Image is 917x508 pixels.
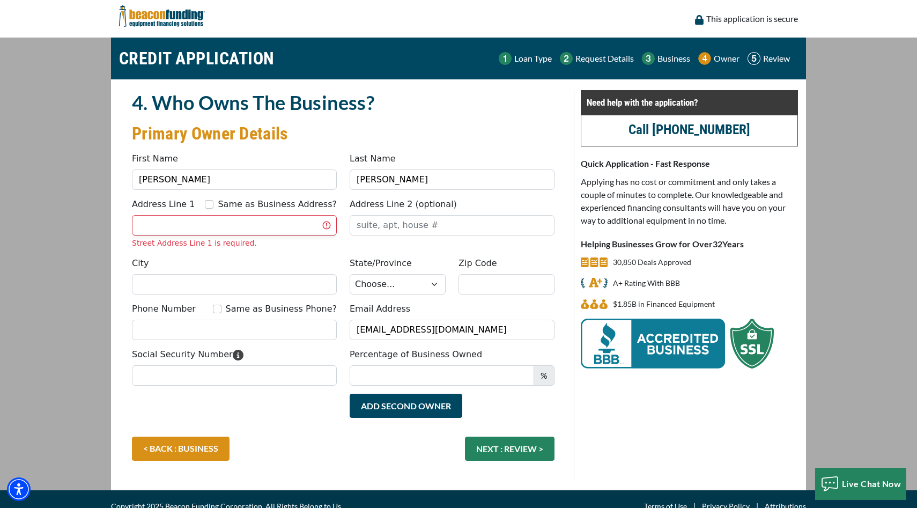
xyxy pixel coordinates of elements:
[613,256,691,269] p: 30,850 Deals Approved
[698,52,711,65] img: Step 4
[560,52,573,65] img: Step 2
[581,175,798,227] p: Applying has no cost or commitment and only takes a couple of minutes to complete. Our knowledgea...
[132,198,195,211] label: Address Line 1
[575,52,634,65] p: Request Details
[613,298,715,311] p: $1,850,984,977 in Financed Equipment
[132,303,196,315] label: Phone Number
[350,215,554,235] input: suite, apt, house #
[350,198,457,211] label: Address Line 2 (optional)
[842,478,901,489] span: Live Chat Now
[350,348,482,361] label: Percentage of Business Owned
[642,52,655,65] img: Step 3
[613,277,680,290] p: A+ Rating With BBB
[534,365,554,386] span: %
[657,52,690,65] p: Business
[499,52,512,65] img: Step 1
[7,477,31,501] div: Accessibility Menu
[233,350,243,360] svg: Please enter your Social Security Number. We use this information to identify you and process you...
[581,238,798,251] p: Helping Businesses Grow for Over Years
[226,303,337,315] label: Same as Business Phone?
[581,319,774,369] img: BBB Acredited Business and SSL Protection
[465,437,554,461] button: NEXT : REVIEW >
[132,348,243,361] label: Social Security Number
[628,122,750,137] a: call (847) 897-2499
[581,157,798,170] p: Quick Application - Fast Response
[350,303,410,315] label: Email Address
[713,239,722,249] span: 32
[132,152,178,165] label: First Name
[458,257,497,270] label: Zip Code
[132,257,149,270] label: City
[695,15,704,25] img: lock icon to convery security
[714,52,739,65] p: Owner
[350,152,396,165] label: Last Name
[119,43,275,74] h1: CREDIT APPLICATION
[350,257,412,270] label: State/Province
[706,12,798,25] p: This application is secure
[132,437,230,461] a: < BACK : BUSINESS
[748,52,760,65] img: Step 5
[218,198,337,211] label: Same as Business Address?
[132,123,554,144] h3: Primary Owner Details
[514,52,552,65] p: Loan Type
[587,96,792,109] p: Need help with the application?
[132,90,554,115] h2: 4. Who Owns The Business?
[350,394,462,418] button: Add Second Owner
[132,238,337,249] div: Street Address Line 1 is required.
[763,52,790,65] p: Review
[815,468,907,500] button: Live Chat Now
